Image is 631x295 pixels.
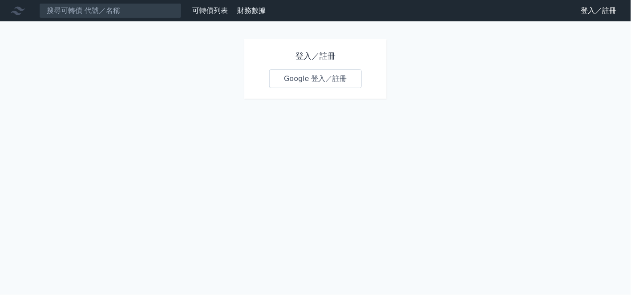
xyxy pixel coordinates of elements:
a: Google 登入／註冊 [269,69,362,88]
input: 搜尋可轉債 代號／名稱 [39,3,182,18]
a: 登入／註冊 [574,4,624,18]
a: 財務數據 [237,6,266,15]
h1: 登入／註冊 [269,50,362,62]
a: 可轉債列表 [192,6,228,15]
